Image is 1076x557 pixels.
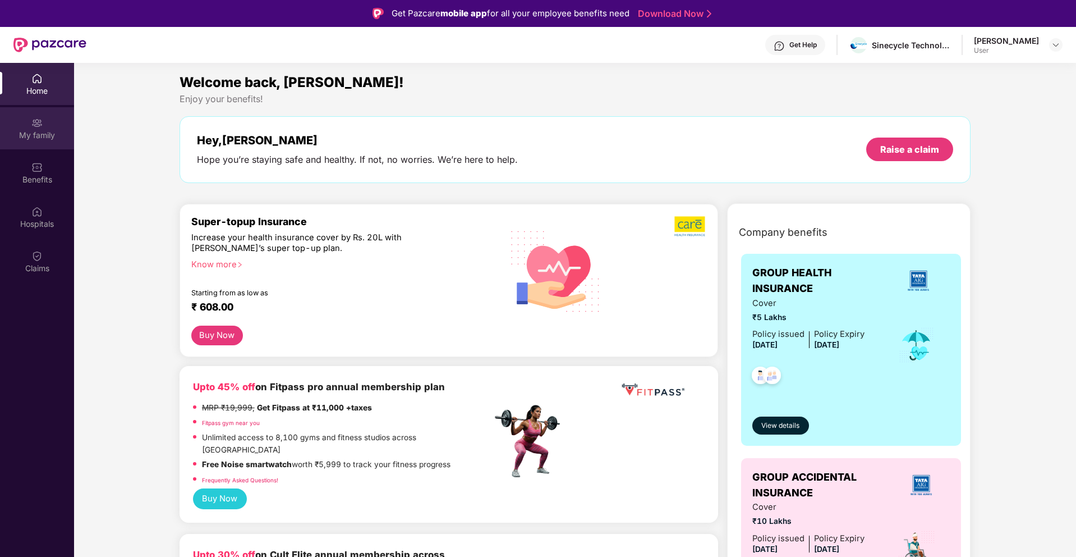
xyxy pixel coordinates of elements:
div: Hey, [PERSON_NAME] [197,134,518,147]
img: svg+xml;base64,PHN2ZyB3aWR0aD0iMjAiIGhlaWdodD0iMjAiIHZpZXdCb3g9IjAgMCAyMCAyMCIgZmlsbD0ibm9uZSIgeG... [31,117,43,129]
img: insurerLogo [903,266,934,296]
span: right [237,262,243,268]
img: fpp.png [491,402,570,481]
span: View details [761,421,799,431]
b: on Fitpass pro annual membership plan [193,381,445,392]
button: View details [752,417,809,435]
img: svg+xml;base64,PHN2ZyB4bWxucz0iaHR0cDovL3d3dy53My5vcmcvMjAwMC9zdmciIHdpZHRoPSI0OC45NDMiIGhlaWdodD... [747,363,774,391]
span: ₹5 Lakhs [752,312,865,324]
div: [PERSON_NAME] [974,35,1039,46]
a: Fitpass gym near you [202,419,260,426]
img: svg+xml;base64,PHN2ZyB4bWxucz0iaHR0cDovL3d3dy53My5vcmcvMjAwMC9zdmciIHhtbG5zOnhsaW5rPSJodHRwOi8vd3... [502,216,609,325]
div: Raise a claim [880,143,939,156]
div: Policy issued [752,328,804,341]
span: ₹10 Lakhs [752,515,865,528]
div: Know more [191,259,485,267]
div: Policy issued [752,532,804,545]
button: Buy Now [191,326,243,345]
div: Get Help [789,40,817,49]
img: WhatsApp%20Image%202022-01-05%20at%2010.39.54%20AM.jpeg [850,43,867,49]
img: svg+xml;base64,PHN2ZyBpZD0iSG9zcGl0YWxzIiB4bWxucz0iaHR0cDovL3d3dy53My5vcmcvMjAwMC9zdmciIHdpZHRoPS... [31,206,43,217]
div: Policy Expiry [814,532,865,545]
span: [DATE] [752,340,778,349]
img: icon [898,327,935,364]
img: svg+xml;base64,PHN2ZyB4bWxucz0iaHR0cDovL3d3dy53My5vcmcvMjAwMC9zdmciIHdpZHRoPSI0OC45NDMiIGhlaWdodD... [758,363,786,391]
span: Cover [752,297,865,310]
img: fppp.png [619,380,687,400]
div: User [974,46,1039,55]
span: [DATE] [814,545,839,554]
span: Company benefits [739,225,827,240]
del: MRP ₹19,999, [202,403,255,412]
img: svg+xml;base64,PHN2ZyBpZD0iSGVscC0zMngzMiIgeG1sbnM9Imh0dHA6Ly93d3cudzMub3JnLzIwMDAvc3ZnIiB3aWR0aD... [774,40,785,52]
div: Sinecycle Technologies Private Limited [872,40,950,51]
img: svg+xml;base64,PHN2ZyBpZD0iQ2xhaW0iIHhtbG5zPSJodHRwOi8vd3d3LnczLm9yZy8yMDAwL3N2ZyIgd2lkdGg9IjIwIi... [31,250,43,262]
span: GROUP ACCIDENTAL INSURANCE [752,469,893,501]
button: Buy Now [193,488,247,509]
div: Increase your health insurance cover by Rs. 20L with [PERSON_NAME]’s super top-up plan. [191,232,443,254]
strong: mobile app [440,8,487,19]
div: Policy Expiry [814,328,865,341]
strong: Free Noise smartwatch [202,460,292,469]
img: svg+xml;base64,PHN2ZyBpZD0iRHJvcGRvd24tMzJ4MzIiIHhtbG5zPSJodHRwOi8vd3d3LnczLm9yZy8yMDAwL3N2ZyIgd2... [1051,40,1060,49]
img: Stroke [707,8,711,20]
span: Cover [752,501,865,514]
div: Get Pazcare for all your employee benefits need [392,7,629,20]
div: Starting from as low as [191,289,444,296]
a: Frequently Asked Questions! [202,477,278,483]
img: b5dec4f62d2307b9de63beb79f102df3.png [674,216,706,237]
span: [DATE] [814,340,839,349]
img: New Pazcare Logo [13,38,86,52]
b: Upto 45% off [193,381,255,392]
p: Unlimited access to 8,100 gyms and fitness studios across [GEOGRAPHIC_DATA] [202,432,491,456]
span: Welcome back, [PERSON_NAME]! [180,74,404,90]
div: ₹ 608.00 [191,301,481,314]
img: insurerLogo [906,470,936,500]
div: Super-topup Insurance [191,216,492,227]
div: Hope you’re staying safe and healthy. If not, no worries. We’re here to help. [197,154,518,166]
strong: Get Fitpass at ₹11,000 +taxes [257,403,372,412]
a: Download Now [638,8,708,20]
div: Enjoy your benefits! [180,93,971,105]
img: svg+xml;base64,PHN2ZyBpZD0iQmVuZWZpdHMiIHhtbG5zPSJodHRwOi8vd3d3LnczLm9yZy8yMDAwL3N2ZyIgd2lkdGg9Ij... [31,162,43,173]
img: svg+xml;base64,PHN2ZyBpZD0iSG9tZSIgeG1sbnM9Imh0dHA6Ly93d3cudzMub3JnLzIwMDAvc3ZnIiB3aWR0aD0iMjAiIG... [31,73,43,84]
p: worth ₹5,999 to track your fitness progress [202,459,450,471]
span: GROUP HEALTH INSURANCE [752,265,886,297]
img: Logo [373,8,384,19]
span: [DATE] [752,545,778,554]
